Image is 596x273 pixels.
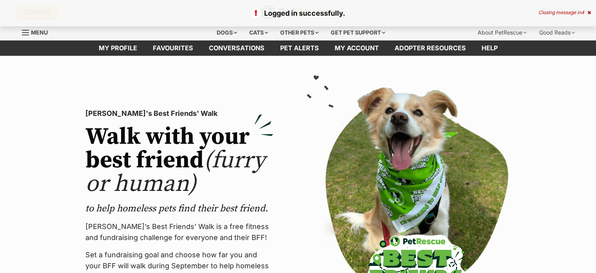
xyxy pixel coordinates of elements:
[325,25,391,40] div: Get pet support
[244,25,274,40] div: Cats
[275,25,324,40] div: Other pets
[201,40,272,56] a: conversations
[474,40,505,56] a: Help
[31,29,48,36] span: Menu
[387,40,474,56] a: Adopter resources
[272,40,327,56] a: Pet alerts
[91,40,145,56] a: My profile
[22,25,53,39] a: Menu
[327,40,387,56] a: My account
[145,40,201,56] a: Favourites
[211,25,243,40] div: Dogs
[85,221,274,243] p: [PERSON_NAME]’s Best Friends' Walk is a free fitness and fundraising challenge for everyone and t...
[85,202,274,215] p: to help homeless pets find their best friend.
[534,25,580,40] div: Good Reads
[472,25,532,40] div: About PetRescue
[85,108,274,119] p: [PERSON_NAME]'s Best Friends' Walk
[85,125,274,196] h2: Walk with your best friend
[85,146,265,199] span: (furry or human)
